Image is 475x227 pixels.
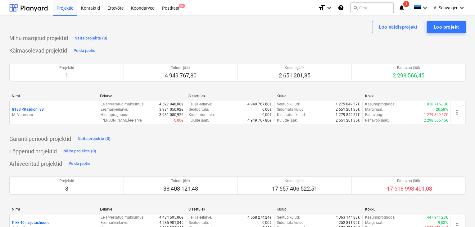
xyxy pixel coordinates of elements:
p: M. Vahesaar [12,112,95,118]
div: Nimi [12,207,95,211]
p: Seotud kulud : [277,102,300,107]
span: A. Schvaiger [434,5,458,10]
span: search [353,5,358,10]
div: Kokku [365,94,448,98]
p: Rahavoo jääk : [365,118,389,123]
div: Kulud [277,207,360,211]
button: Peida jaotis [72,46,97,56]
p: Kasumiprognoos : [365,102,395,107]
p: Rahavoo jääk [385,178,432,184]
p: 4 949 767,80€ [247,102,272,107]
button: Peida jaotis [67,159,92,169]
p: 2 298 566,45€ [424,118,448,123]
p: Kulude jääk [279,65,310,71]
button: Otsi [350,2,394,13]
p: Kinnitatud kulud : [277,112,306,118]
p: 38 408 121,48 [163,185,198,192]
p: Pikk 40 majutushoone [12,220,49,225]
button: Näita projekte (0) [62,146,98,156]
i: Abikeskus [338,4,344,12]
div: Vestlusvidin [444,197,475,227]
p: -252 811,92€ [338,220,360,225]
button: Loo projekt [427,21,466,33]
p: Eelarvestatud maksumus : [101,102,144,107]
p: Marginaal : [365,220,383,225]
span: 1 [403,1,409,7]
div: Loo näidisprojekt [379,23,417,31]
div: Näita projekte (0) [75,35,108,42]
p: Seotud tulu : [189,220,209,225]
p: Käimasolevad projektid [9,47,67,54]
p: Sidumata kulud : [277,220,305,225]
span: 9+ [179,4,185,8]
div: Eelarve [100,94,183,98]
p: 0,00€ [262,107,272,112]
p: 3 931 050,92€ [159,107,183,112]
p: 0,00€ [262,112,272,118]
p: Tulude jääk : [189,118,209,123]
p: Minu märgitud projektid [9,35,68,42]
p: Tulude jääk [165,65,197,71]
div: Peida jaotis [74,47,95,54]
p: 0,00€ [262,220,272,225]
p: Kulude jääk : [277,118,298,123]
p: Marginaal : [365,107,383,112]
p: 17 657 406 522,51 [272,185,317,192]
p: Eesmärkeelarve : [101,107,128,112]
p: 4 949 767,80 [165,72,197,79]
p: -1 279 849,57€ [423,112,448,118]
p: 4 484 595,06€ [159,215,183,220]
p: Tulude jääk [163,178,198,184]
button: Näita projekte (0) [76,134,112,144]
div: Näita projekte (0) [78,135,111,142]
p: Arhiveeritud projektid [9,160,62,168]
div: Eelarve [100,207,183,211]
p: 1 279 849,57€ [336,112,360,118]
p: Sidumata kulud : [277,107,305,112]
div: 8183 -Staadioni 83M. Vahesaar [12,107,95,118]
div: Näita projekte (0) [63,148,97,155]
p: Hinnaprognoos : [101,112,128,118]
i: keyboard_arrow_down [325,4,333,12]
p: 1 [59,72,74,79]
i: notifications [399,4,405,12]
div: Sissetulek [188,94,272,98]
p: Projektid [59,178,74,184]
p: 4 527 948,00€ [159,102,183,107]
i: format_size [318,4,325,12]
p: -17 618 998 401,03 [385,185,432,192]
p: 2 298 566,45 [393,72,424,79]
div: Kokku [365,207,448,211]
p: Eelarvestatud maksumus : [101,215,144,220]
p: 8183 - Staadioni 83 [12,107,44,112]
p: Tellija eelarve : [189,215,212,220]
button: Loo näidisprojekt [372,21,424,33]
p: Garantiiperioodi projektid [9,135,71,143]
p: Kulude jääk [272,178,317,184]
p: 8 [59,185,74,192]
p: 4 558 274,24€ [247,215,272,220]
div: Peida jaotis [69,160,90,167]
p: [PERSON_NAME]-eelarve : [101,118,142,123]
div: Kulud [277,94,360,98]
p: Rahavoog : [365,112,383,118]
p: Projektid [59,65,74,71]
p: 4 285 901,34€ [159,220,183,225]
i: keyboard_arrow_down [458,4,466,12]
div: Nimi [12,94,95,98]
iframe: Chat Widget [444,197,475,227]
p: Rahavoo jääk [393,65,424,71]
p: 20,58% [436,107,448,112]
p: Seotud tulu : [189,107,209,112]
span: more_vert [453,109,461,116]
p: 1 279 849,57€ [336,102,360,107]
div: Loo projekt [433,23,459,31]
p: 2 651 201,35€ [336,107,360,112]
button: Näita projekte (0) [73,33,109,43]
p: 2 651 201,35€ [336,118,360,123]
div: Sissetulek [188,207,272,211]
p: 0,00€ [174,118,183,123]
p: Eesmärkeelarve : [101,220,128,225]
p: 3 931 050,92€ [159,112,183,118]
p: 4 363 144,88€ [336,215,360,220]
